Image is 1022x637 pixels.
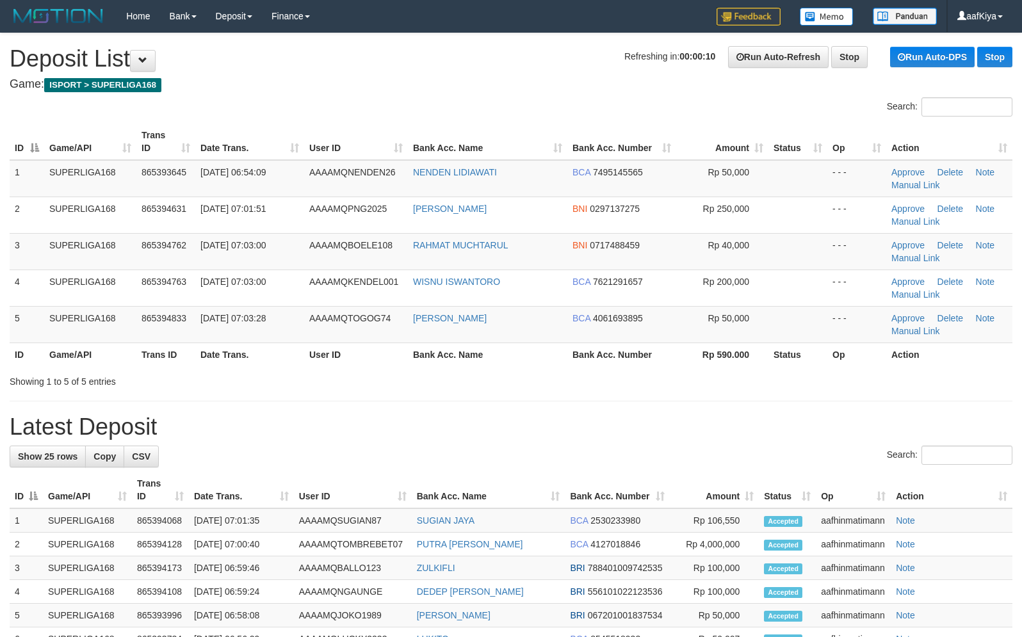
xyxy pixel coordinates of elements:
td: - - - [827,306,886,343]
label: Search: [887,446,1012,465]
a: Note [896,539,915,549]
a: Delete [937,240,963,250]
th: Bank Acc. Name: activate to sort column ascending [412,472,565,508]
td: SUPERLIGA168 [43,556,132,580]
th: Date Trans. [195,343,304,366]
td: - - - [827,233,886,270]
span: Copy 556101022123536 to clipboard [588,586,663,597]
th: Status: activate to sort column ascending [759,472,816,508]
th: User ID: activate to sort column ascending [294,472,412,508]
td: SUPERLIGA168 [44,160,136,197]
a: ZULKIFLI [417,563,455,573]
th: Trans ID [136,343,195,366]
a: [PERSON_NAME] [413,313,487,323]
td: SUPERLIGA168 [44,306,136,343]
td: 1 [10,508,43,533]
span: Copy 4061693895 to clipboard [593,313,643,323]
td: Rp 50,000 [670,604,759,627]
span: BRI [570,586,585,597]
td: - - - [827,197,886,233]
th: Op: activate to sort column ascending [816,472,891,508]
span: Accepted [764,563,802,574]
span: BCA [570,515,588,526]
th: Op: activate to sort column ascending [827,124,886,160]
span: AAAAMQNENDEN26 [309,167,396,177]
img: panduan.png [873,8,937,25]
span: BNI [572,240,587,250]
td: - - - [827,270,886,306]
td: 3 [10,556,43,580]
td: [DATE] 07:00:40 [189,533,294,556]
a: Approve [891,240,925,250]
td: Rp 4,000,000 [670,533,759,556]
span: [DATE] 07:01:51 [200,204,266,214]
th: ID: activate to sort column descending [10,472,43,508]
img: Button%20Memo.svg [800,8,854,26]
td: SUPERLIGA168 [43,533,132,556]
strong: 00:00:10 [679,51,715,61]
td: 865394108 [132,580,189,604]
span: Copy 7621291657 to clipboard [593,277,643,287]
span: [DATE] 07:03:00 [200,277,266,287]
td: AAAAMQSUGIAN87 [294,508,412,533]
span: [DATE] 07:03:00 [200,240,266,250]
th: Op [827,343,886,366]
a: Approve [891,167,925,177]
td: [DATE] 07:01:35 [189,508,294,533]
a: CSV [124,446,159,467]
a: Manual Link [891,180,940,190]
a: Delete [937,313,963,323]
td: SUPERLIGA168 [43,508,132,533]
th: Rp 590.000 [676,343,768,366]
th: Action: activate to sort column ascending [886,124,1012,160]
td: aafhinmatimann [816,580,891,604]
a: Manual Link [891,326,940,336]
h1: Latest Deposit [10,414,1012,440]
span: Copy 0297137275 to clipboard [590,204,640,214]
span: Refreshing in: [624,51,715,61]
a: Delete [937,204,963,214]
a: Delete [937,277,963,287]
a: Note [896,610,915,620]
a: Note [976,240,995,250]
td: Rp 100,000 [670,556,759,580]
th: Bank Acc. Name: activate to sort column ascending [408,124,567,160]
td: 5 [10,306,44,343]
th: ID: activate to sort column descending [10,124,44,160]
th: Bank Acc. Name [408,343,567,366]
span: 865394762 [142,240,186,250]
td: [DATE] 06:59:24 [189,580,294,604]
span: 865393645 [142,167,186,177]
a: Approve [891,313,925,323]
td: aafhinmatimann [816,508,891,533]
td: 865393996 [132,604,189,627]
th: Status: activate to sort column ascending [768,124,827,160]
th: User ID: activate to sort column ascending [304,124,408,160]
td: SUPERLIGA168 [44,233,136,270]
td: - - - [827,160,886,197]
a: Note [976,277,995,287]
input: Search: [921,97,1012,117]
td: Rp 100,000 [670,580,759,604]
span: Copy 4127018846 to clipboard [590,539,640,549]
span: BRI [570,563,585,573]
img: MOTION_logo.png [10,6,107,26]
span: BCA [572,167,590,177]
th: Game/API: activate to sort column ascending [44,124,136,160]
td: 4 [10,270,44,306]
a: Note [976,204,995,214]
a: Delete [937,167,963,177]
th: Game/API: activate to sort column ascending [43,472,132,508]
a: Manual Link [891,289,940,300]
a: Note [896,586,915,597]
th: ID [10,343,44,366]
th: Amount: activate to sort column ascending [670,472,759,508]
a: Approve [891,277,925,287]
td: AAAAMQBALLO123 [294,556,412,580]
span: Rp 200,000 [703,277,749,287]
th: Trans ID: activate to sort column ascending [132,472,189,508]
a: [PERSON_NAME] [413,204,487,214]
a: Note [896,563,915,573]
td: SUPERLIGA168 [44,270,136,306]
td: 865394068 [132,508,189,533]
